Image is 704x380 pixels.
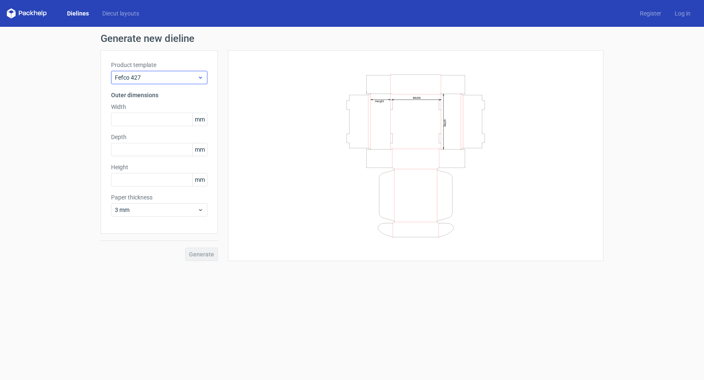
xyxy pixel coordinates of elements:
[96,9,146,18] a: Diecut layouts
[115,73,197,82] span: Fefco 427
[111,91,207,99] h3: Outer dimensions
[668,9,697,18] a: Log in
[413,96,421,99] text: Width
[375,99,384,103] text: Height
[192,113,207,126] span: mm
[633,9,668,18] a: Register
[443,119,447,126] text: Depth
[111,61,207,69] label: Product template
[111,103,207,111] label: Width
[192,173,207,186] span: mm
[101,34,603,44] h1: Generate new dieline
[111,193,207,202] label: Paper thickness
[111,133,207,141] label: Depth
[60,9,96,18] a: Dielines
[115,206,197,214] span: 3 mm
[111,163,207,171] label: Height
[192,143,207,156] span: mm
